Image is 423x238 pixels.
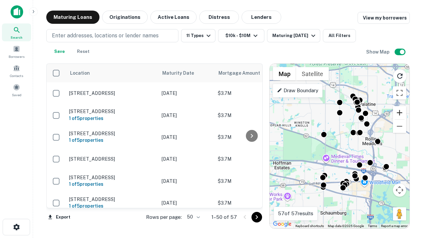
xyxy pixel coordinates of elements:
a: Search [2,23,31,41]
a: Contacts [2,62,31,80]
p: 1–50 of 57 [211,213,237,221]
h6: 1 of 5 properties [69,202,155,210]
button: Lenders [242,11,281,24]
th: Mortgage Amount [214,64,287,82]
p: [STREET_ADDRESS] [69,90,155,96]
p: [STREET_ADDRESS] [69,131,155,137]
iframe: Chat Widget [390,164,423,196]
p: [DATE] [162,134,211,141]
button: Toggle fullscreen view [393,86,406,99]
h6: 1 of 5 properties [69,115,155,122]
span: Mortgage Amount [218,69,269,77]
p: Rows per page: [146,213,182,221]
button: Show satellite imagery [296,67,329,80]
img: Google [271,220,293,228]
p: Draw Boundary [277,87,318,95]
p: $3.7M [218,90,284,97]
p: Enter addresses, locations or lender names [52,32,159,40]
button: Enter addresses, locations or lender names [46,29,178,42]
span: Search [11,35,22,40]
img: capitalize-icon.png [11,5,23,19]
button: Originations [102,11,148,24]
button: $10k - $10M [218,29,264,42]
p: $3.7M [218,199,284,207]
p: [STREET_ADDRESS] [69,196,155,202]
h6: 1 of 5 properties [69,180,155,188]
a: Report a map error [381,224,407,228]
button: Go to next page [251,212,262,222]
p: [DATE] [162,178,211,185]
button: Reset [73,45,94,58]
button: Export [46,212,72,222]
p: 57 of 57 results [278,210,313,218]
p: $3.7M [218,178,284,185]
p: [STREET_ADDRESS] [69,108,155,114]
button: 11 Types [181,29,215,42]
p: [STREET_ADDRESS] [69,156,155,162]
a: Saved [2,81,31,99]
span: Contacts [10,73,23,78]
h6: 1 of 5 properties [69,137,155,144]
span: Maturity Date [162,69,203,77]
button: Save your search to get updates of matches that match your search criteria. [49,45,70,58]
span: Map data ©2025 Google [328,224,364,228]
button: Zoom in [393,106,406,119]
button: Maturing Loans [46,11,99,24]
button: Keyboard shortcuts [295,224,324,228]
th: Location [66,64,158,82]
p: $3.7M [218,155,284,163]
a: Open this area in Google Maps (opens a new window) [271,220,293,228]
h6: Show Map [366,48,391,56]
span: Location [70,69,90,77]
a: View my borrowers [358,12,410,24]
p: [STREET_ADDRESS] [69,175,155,180]
button: Active Loans [150,11,197,24]
p: $3.7M [218,134,284,141]
div: Maturing [DATE] [272,32,317,40]
button: Show street map [273,67,296,80]
span: Borrowers [9,54,24,59]
p: [DATE] [162,90,211,97]
p: [DATE] [162,112,211,119]
button: Reload search area [393,69,407,83]
button: Maturing [DATE] [267,29,320,42]
div: 0 0 [270,64,409,228]
button: Zoom out [393,120,406,133]
th: Maturity Date [158,64,214,82]
button: Distress [199,11,239,24]
button: Drag Pegman onto the map to open Street View [393,207,406,220]
div: 50 [184,212,201,222]
span: Saved [12,92,21,98]
a: Borrowers [2,43,31,60]
p: [DATE] [162,199,211,207]
a: Terms (opens in new tab) [368,224,377,228]
button: All Filters [323,29,356,42]
p: $3.7M [218,112,284,119]
p: [DATE] [162,155,211,163]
